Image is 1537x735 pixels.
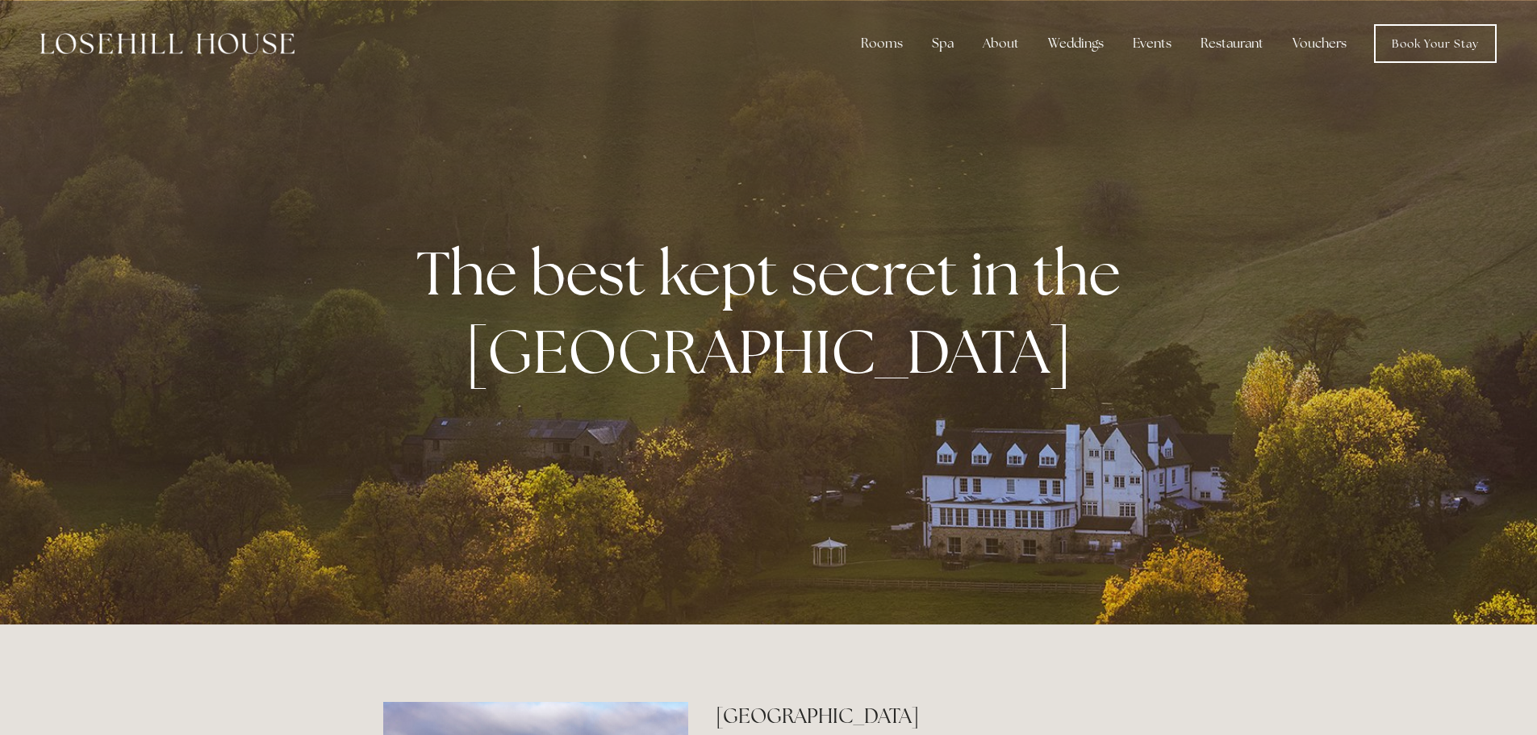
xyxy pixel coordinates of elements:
[1374,24,1497,63] a: Book Your Stay
[1120,27,1184,60] div: Events
[40,33,294,54] img: Losehill House
[1280,27,1359,60] a: Vouchers
[1035,27,1117,60] div: Weddings
[416,233,1134,391] strong: The best kept secret in the [GEOGRAPHIC_DATA]
[970,27,1032,60] div: About
[716,702,1154,730] h2: [GEOGRAPHIC_DATA]
[1188,27,1276,60] div: Restaurant
[919,27,967,60] div: Spa
[848,27,916,60] div: Rooms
